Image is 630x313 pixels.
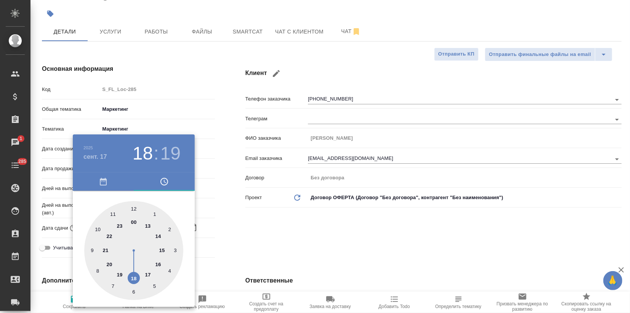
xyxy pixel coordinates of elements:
[83,152,107,161] button: сент. 17
[83,145,93,150] button: 2025
[133,143,153,164] button: 18
[160,143,181,164] button: 19
[154,143,159,164] h3: :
